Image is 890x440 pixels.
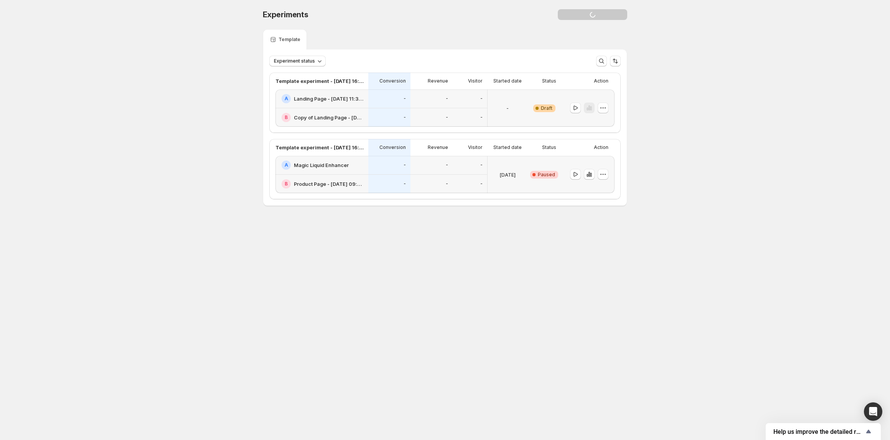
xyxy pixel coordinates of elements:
[263,10,308,19] span: Experiments
[773,427,873,436] button: Show survey - Help us improve the detailed report for A/B campaigns
[446,162,448,168] p: -
[294,161,349,169] h2: Magic Liquid Enhancer
[294,114,364,121] h2: Copy of Landing Page - [DATE] 11:32:43
[864,402,882,421] div: Open Intercom Messenger
[274,58,315,64] span: Experiment status
[610,56,621,66] button: Sort the results
[594,78,608,84] p: Action
[446,96,448,102] p: -
[428,144,448,151] p: Revenue
[275,77,364,85] p: Template experiment - [DATE] 16:52:55
[480,162,483,168] p: -
[379,78,406,84] p: Conversion
[499,171,516,179] p: [DATE]
[285,96,288,102] h2: A
[379,144,406,151] p: Conversion
[468,78,483,84] p: Visitor
[446,114,448,121] p: -
[294,95,364,103] h2: Landing Page - [DATE] 11:32:43
[480,96,483,102] p: -
[404,162,406,168] p: -
[275,144,364,151] p: Template experiment - [DATE] 16:21:27
[541,105,552,111] span: Draft
[542,144,556,151] p: Status
[269,56,326,66] button: Experiment status
[285,181,288,187] h2: B
[428,78,448,84] p: Revenue
[480,114,483,121] p: -
[493,78,522,84] p: Started date
[538,172,555,178] span: Paused
[773,428,864,435] span: Help us improve the detailed report for A/B campaigns
[493,144,522,151] p: Started date
[294,180,364,188] h2: Product Page - [DATE] 09:25:06
[480,181,483,187] p: -
[506,104,509,112] p: -
[468,144,483,151] p: Visitor
[404,96,406,102] p: -
[285,114,288,121] h2: B
[404,181,406,187] p: -
[404,114,406,121] p: -
[446,181,448,187] p: -
[279,36,300,43] p: Template
[285,162,288,168] h2: A
[542,78,556,84] p: Status
[594,144,608,151] p: Action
